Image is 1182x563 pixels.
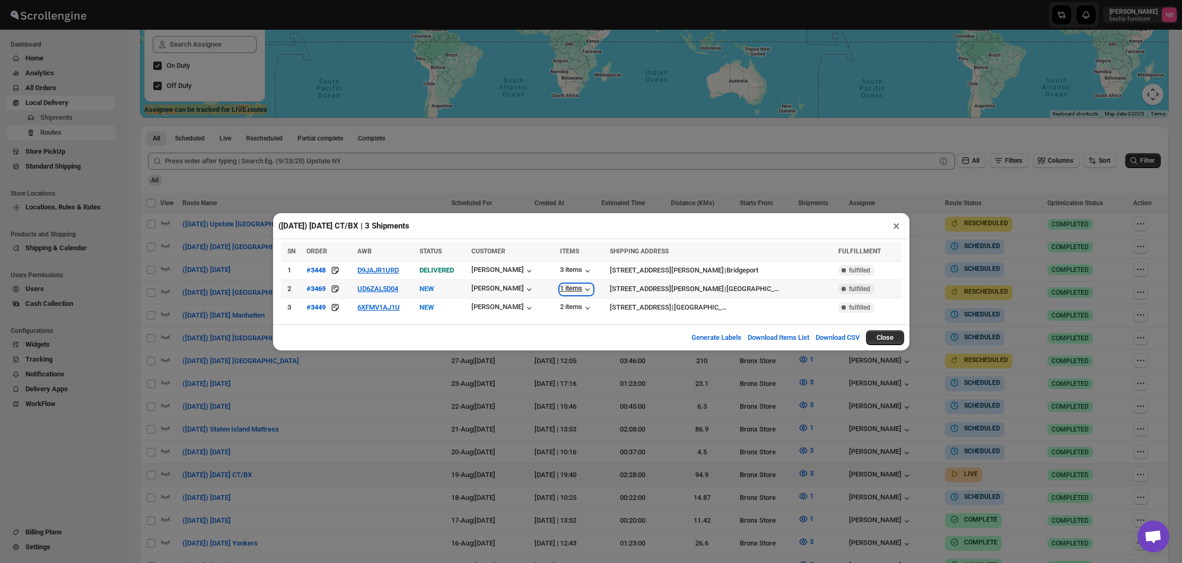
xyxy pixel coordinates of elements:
span: fulfilled [849,303,870,312]
span: NEW [419,285,434,293]
div: [STREET_ADDRESS][PERSON_NAME] [610,284,724,294]
div: #3448 [307,266,326,274]
button: 6XFMV1AJ1U [357,303,400,311]
td: 3 [281,298,303,316]
div: #3469 [307,285,326,293]
span: CUSTOMER [471,248,505,255]
button: [PERSON_NAME] [471,284,535,295]
button: D9JAJR1URD [357,266,399,274]
button: UD6ZAL5D04 [357,285,398,293]
button: Close [866,330,904,345]
button: 2 items [560,303,593,313]
div: [STREET_ADDRESS][PERSON_NAME] [610,265,724,276]
button: Download Items List [741,327,816,348]
button: #3448 [307,265,326,276]
div: [GEOGRAPHIC_DATA] [674,302,730,313]
span: SN [287,248,295,255]
button: Download CSV [809,327,866,348]
button: [PERSON_NAME] [471,266,535,276]
td: 1 [281,261,303,279]
button: 3 items [560,266,593,276]
span: STATUS [419,248,442,255]
span: SHIPPING ADDRESS [610,248,669,255]
div: | [610,302,831,313]
span: fulfilled [849,285,870,293]
button: #3449 [307,302,326,313]
span: ORDER [307,248,327,255]
button: × [889,218,904,233]
span: DELIVERED [419,266,454,274]
button: [PERSON_NAME] [471,303,535,313]
span: ITEMS [560,248,579,255]
span: fulfilled [849,266,870,275]
div: [GEOGRAPHIC_DATA] [726,284,783,294]
a: Open chat [1137,521,1169,552]
span: NEW [419,303,434,311]
div: #3449 [307,303,326,311]
div: | [610,284,831,294]
td: 2 [281,279,303,298]
div: [STREET_ADDRESS] [610,302,671,313]
span: AWB [357,248,372,255]
div: Bridgeport [726,265,758,276]
button: Generate Labels [685,327,748,348]
button: 1 items [560,284,593,295]
span: FULFILLMENT [838,248,881,255]
h2: ([DATE]) [DATE] CT/BX | 3 Shipments [278,221,409,231]
button: #3469 [307,284,326,294]
div: | [610,265,831,276]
